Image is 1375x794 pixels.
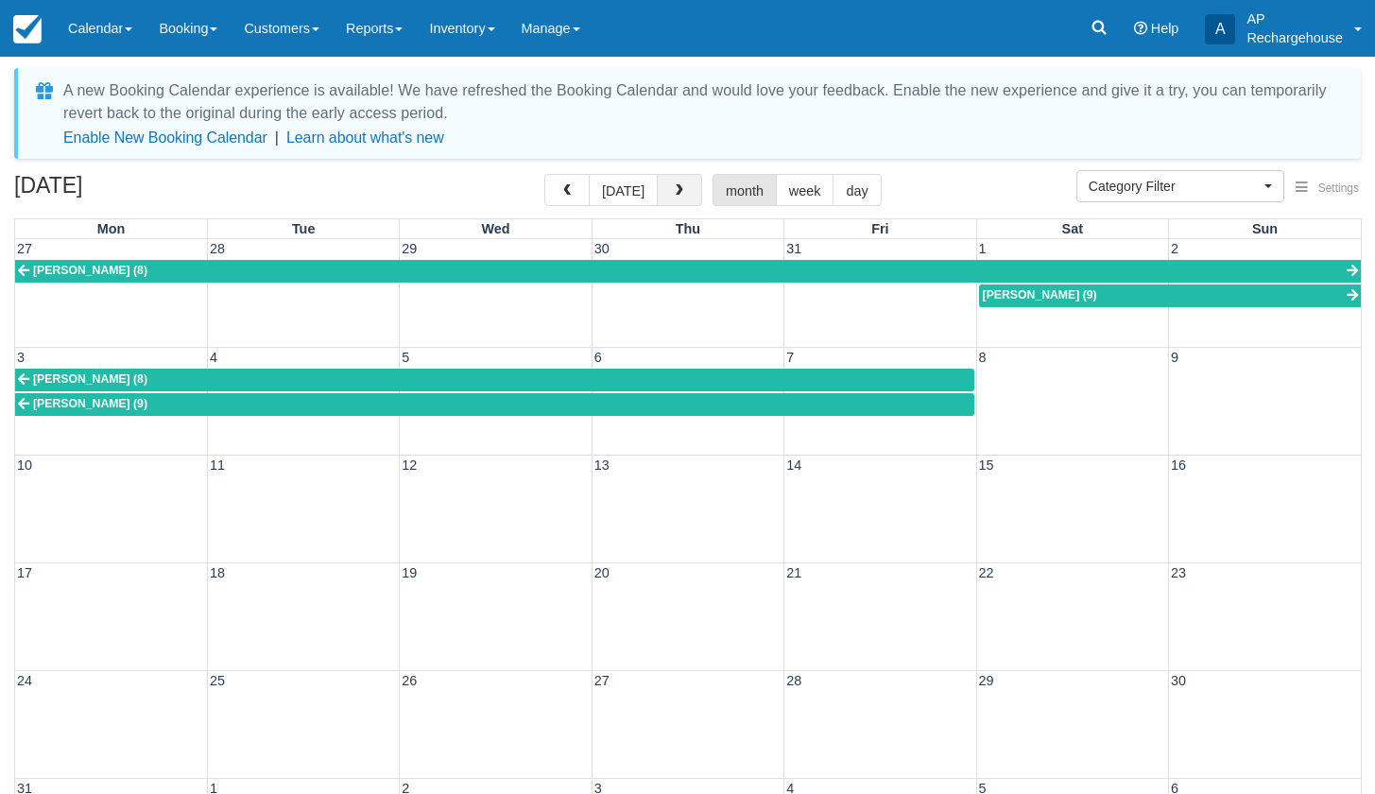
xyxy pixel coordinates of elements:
span: 6 [593,350,604,365]
span: Wed [481,221,509,236]
img: checkfront-main-nav-mini-logo.png [13,15,42,43]
span: Thu [676,221,700,236]
button: month [713,174,777,206]
span: 29 [977,673,996,688]
a: [PERSON_NAME] (8) [15,260,1361,283]
span: 23 [1169,565,1188,580]
span: 27 [15,241,34,256]
p: AP [1246,9,1343,28]
span: 22 [977,565,996,580]
button: Category Filter [1076,170,1284,202]
span: 11 [208,457,227,473]
span: 14 [784,457,803,473]
span: 7 [784,350,796,365]
span: [PERSON_NAME] (9) [983,288,1097,302]
span: 16 [1169,457,1188,473]
span: [PERSON_NAME] (8) [33,264,147,277]
span: 3 [15,350,26,365]
span: 5 [400,350,411,365]
span: 8 [977,350,988,365]
button: [DATE] [589,174,658,206]
span: 31 [784,241,803,256]
span: Tue [292,221,316,236]
span: 21 [784,565,803,580]
span: 28 [784,673,803,688]
span: [PERSON_NAME] (9) [33,397,147,410]
h2: [DATE] [14,174,253,209]
span: 24 [15,673,34,688]
button: Enable New Booking Calendar [63,129,267,147]
i: Help [1134,22,1147,35]
button: week [776,174,834,206]
span: 30 [593,241,611,256]
span: 25 [208,673,227,688]
span: Settings [1318,181,1359,195]
span: 1 [977,241,988,256]
span: 30 [1169,673,1188,688]
span: 15 [977,457,996,473]
a: [PERSON_NAME] (9) [15,393,974,416]
a: Learn about what's new [286,129,444,146]
span: 4 [208,350,219,365]
div: A [1205,14,1235,44]
div: A new Booking Calendar experience is available! We have refreshed the Booking Calendar and would ... [63,79,1338,125]
span: 18 [208,565,227,580]
span: 26 [400,673,419,688]
a: [PERSON_NAME] (8) [15,369,974,391]
span: 20 [593,565,611,580]
span: 17 [15,565,34,580]
span: 12 [400,457,419,473]
span: Category Filter [1089,177,1260,196]
span: [PERSON_NAME] (8) [33,372,147,386]
p: Rechargehouse [1246,28,1343,47]
span: 9 [1169,350,1180,365]
span: Sun [1252,221,1278,236]
button: day [833,174,881,206]
span: 29 [400,241,419,256]
button: Settings [1284,175,1370,202]
span: 19 [400,565,419,580]
span: | [275,129,279,146]
span: Mon [97,221,126,236]
span: Help [1151,21,1179,36]
span: 28 [208,241,227,256]
span: Fri [871,221,888,236]
span: 2 [1169,241,1180,256]
span: 27 [593,673,611,688]
span: 13 [593,457,611,473]
span: 10 [15,457,34,473]
a: [PERSON_NAME] (9) [979,285,1361,307]
span: Sat [1062,221,1083,236]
